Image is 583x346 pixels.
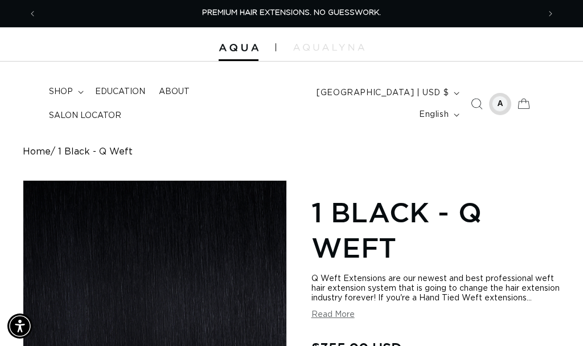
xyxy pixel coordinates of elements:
[202,9,381,17] span: PREMIUM HAIR EXTENSIONS. NO GUESSWORK.
[152,80,196,104] a: About
[49,111,121,121] span: Salon Locator
[88,80,152,104] a: Education
[219,44,258,52] img: Aqua Hair Extensions
[311,194,560,266] h1: 1 Black - Q Weft
[464,91,489,116] summary: Search
[293,44,364,51] img: aqualyna.com
[310,82,464,104] button: [GEOGRAPHIC_DATA] | USD $
[58,146,133,157] span: 1 Black - Q Weft
[49,87,73,97] span: shop
[159,87,190,97] span: About
[23,146,560,157] nav: breadcrumbs
[526,291,583,346] iframe: Chat Widget
[538,3,563,25] button: Next announcement
[95,87,145,97] span: Education
[419,109,449,121] span: English
[317,87,449,99] span: [GEOGRAPHIC_DATA] | USD $
[42,104,128,128] a: Salon Locator
[20,3,45,25] button: Previous announcement
[23,146,51,157] a: Home
[311,310,355,320] button: Read More
[412,104,464,125] button: English
[7,314,32,339] div: Accessibility Menu
[42,80,88,104] summary: shop
[311,274,560,303] div: Q Weft Extensions are our newest and best professional weft hair extension system that is going t...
